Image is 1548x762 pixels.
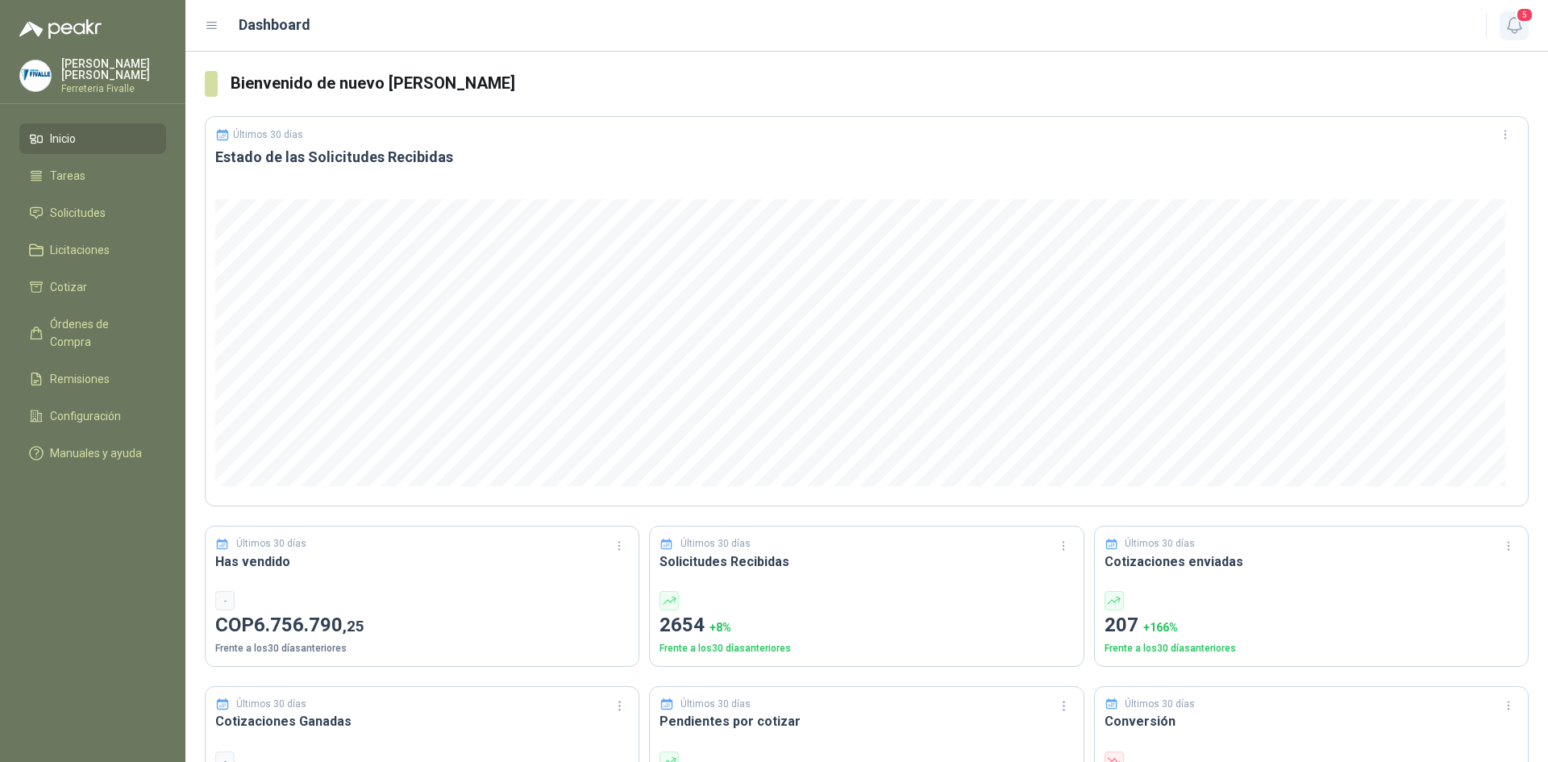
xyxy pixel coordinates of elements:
[680,536,751,552] p: Últimos 30 días
[50,167,85,185] span: Tareas
[19,309,166,357] a: Órdenes de Compra
[231,71,1529,96] h3: Bienvenido de nuevo [PERSON_NAME]
[19,19,102,39] img: Logo peakr
[19,160,166,191] a: Tareas
[19,438,166,468] a: Manuales y ayuda
[680,697,751,712] p: Últimos 30 días
[215,591,235,610] div: -
[660,552,1073,572] h3: Solicitudes Recibidas
[254,614,364,636] span: 6.756.790
[215,610,629,641] p: COP
[660,610,1073,641] p: 2654
[239,14,310,36] h1: Dashboard
[19,198,166,228] a: Solicitudes
[50,204,106,222] span: Solicitudes
[50,444,142,462] span: Manuales y ayuda
[343,617,364,635] span: ,25
[50,130,76,148] span: Inicio
[19,401,166,431] a: Configuración
[19,123,166,154] a: Inicio
[709,621,731,634] span: + 8 %
[236,536,306,552] p: Últimos 30 días
[50,278,87,296] span: Cotizar
[20,60,51,91] img: Company Logo
[61,84,166,94] p: Ferreteria Fivalle
[1516,7,1533,23] span: 5
[215,641,629,656] p: Frente a los 30 días anteriores
[233,129,303,140] p: Últimos 30 días
[19,235,166,265] a: Licitaciones
[61,58,166,81] p: [PERSON_NAME] [PERSON_NAME]
[660,711,1073,731] h3: Pendientes por cotizar
[660,641,1073,656] p: Frente a los 30 días anteriores
[50,370,110,388] span: Remisiones
[1105,610,1518,641] p: 207
[1143,621,1178,634] span: + 166 %
[1500,11,1529,40] button: 5
[1125,697,1195,712] p: Últimos 30 días
[215,552,629,572] h3: Has vendido
[1105,711,1518,731] h3: Conversión
[50,315,151,351] span: Órdenes de Compra
[19,272,166,302] a: Cotizar
[236,697,306,712] p: Últimos 30 días
[1105,641,1518,656] p: Frente a los 30 días anteriores
[1125,536,1195,552] p: Últimos 30 días
[50,407,121,425] span: Configuración
[50,241,110,259] span: Licitaciones
[215,711,629,731] h3: Cotizaciones Ganadas
[19,364,166,394] a: Remisiones
[215,148,1518,167] h3: Estado de las Solicitudes Recibidas
[1105,552,1518,572] h3: Cotizaciones enviadas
